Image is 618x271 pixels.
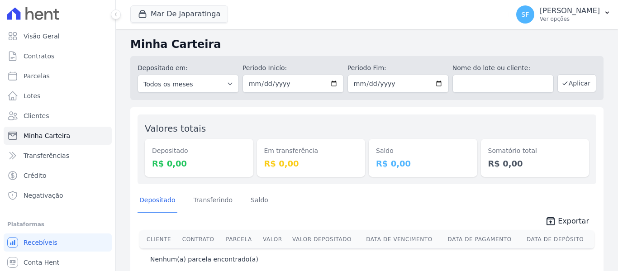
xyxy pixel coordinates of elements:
span: Crédito [24,171,47,180]
span: Parcelas [24,71,50,81]
a: Saldo [249,189,270,213]
span: Contratos [24,52,54,61]
div: Plataformas [7,219,108,230]
i: unarchive [545,216,556,227]
a: Contratos [4,47,112,65]
span: SF [522,11,529,18]
span: Minha Carteira [24,131,70,140]
span: Transferências [24,151,69,160]
th: Data de Depósito [523,230,594,248]
a: Transferências [4,147,112,165]
label: Período Inicío: [242,63,344,73]
span: Negativação [24,191,63,200]
dt: Somatório total [488,146,582,156]
span: Visão Geral [24,32,60,41]
a: unarchive Exportar [538,216,596,228]
span: Clientes [24,111,49,120]
p: Nenhum(a) parcela encontrado(a) [150,255,258,264]
label: Depositado em: [138,64,188,71]
a: Clientes [4,107,112,125]
a: Depositado [138,189,177,213]
label: Nome do lote ou cliente: [452,63,554,73]
span: Lotes [24,91,41,100]
span: Recebíveis [24,238,57,247]
label: Valores totais [145,123,206,134]
th: Data de Pagamento [444,230,523,248]
dd: R$ 0,00 [152,157,246,170]
dd: R$ 0,00 [488,157,582,170]
th: Contrato [179,230,222,248]
label: Período Fim: [347,63,449,73]
span: Exportar [558,216,589,227]
a: Visão Geral [4,27,112,45]
a: Parcelas [4,67,112,85]
th: Valor [259,230,289,248]
dt: Depositado [152,146,246,156]
dd: R$ 0,00 [376,157,470,170]
a: Transferindo [192,189,235,213]
th: Cliente [139,230,179,248]
a: Crédito [4,166,112,185]
button: Aplicar [557,74,596,92]
dt: Em transferência [264,146,358,156]
dd: R$ 0,00 [264,157,358,170]
th: Data de Vencimento [362,230,444,248]
th: Parcela [222,230,259,248]
dt: Saldo [376,146,470,156]
p: Ver opções [540,15,600,23]
p: [PERSON_NAME] [540,6,600,15]
a: Lotes [4,87,112,105]
a: Recebíveis [4,233,112,252]
a: Negativação [4,186,112,204]
button: Mar De Japaratinga [130,5,228,23]
a: Minha Carteira [4,127,112,145]
th: Valor Depositado [289,230,362,248]
span: Conta Hent [24,258,59,267]
h2: Minha Carteira [130,36,604,52]
button: SF [PERSON_NAME] Ver opções [509,2,618,27]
